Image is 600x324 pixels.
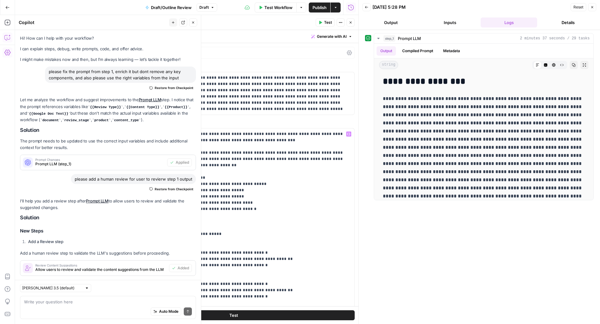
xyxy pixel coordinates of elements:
span: Prompt LLM (step_1) [35,161,165,167]
span: Publish [312,4,327,11]
button: Output [377,46,396,56]
code: content_type [112,118,141,122]
span: Test Workflow [264,4,292,11]
h2: Solution [20,215,196,221]
code: {{Content Type}} [124,105,162,109]
button: Test [316,18,335,27]
p: Hi! How can I help with your workflow? [20,35,196,42]
span: step_1 [383,35,395,42]
button: Draft/Outline Review [142,2,195,12]
div: Copilot [19,19,167,26]
button: Test [112,310,355,320]
span: Reset [573,4,583,10]
button: Logs [481,17,537,27]
code: document [40,118,61,122]
button: Generate with AI [309,32,355,41]
div: please fix the prompt from step 1, enrich it but dont remove any key components, and also please ... [45,67,196,83]
span: Test [324,20,332,25]
span: Prompt LLM [398,35,421,42]
h3: New Steps [20,227,196,235]
span: Auto Mode [159,309,178,314]
label: Chat [112,120,355,126]
span: Allow users to review and validate the content suggestions from the LLM [35,267,167,272]
button: Compiled Prompt [398,46,437,56]
button: Test Workflow [255,2,296,12]
span: Draft [199,5,209,10]
span: Review Content Suggestions [35,264,167,267]
div: Write your prompt [109,30,358,43]
p: I can explain steps, debug, write prompts, code, and offer advice. [20,46,196,52]
button: Inputs [422,17,478,27]
code: {{Google Doc Text}} [27,112,70,116]
span: Applied [176,160,189,165]
button: Details [540,17,596,27]
button: Applied [167,158,192,167]
p: I'll help you add a review step after to allow users to review and validate the suggested changes. [20,198,196,211]
span: Test [229,312,238,318]
button: Output [362,17,419,27]
input: Claude Sonnet 3.5 (default) [22,285,82,291]
button: Draft [197,3,217,12]
span: Added [177,265,189,271]
button: Restore from Checkpoint [147,185,196,193]
span: string [379,61,398,69]
button: Reset [571,3,586,11]
a: Prompt LLM [86,198,108,203]
button: Publish [309,2,330,12]
p: Let me analyze the workflow and suggest improvements to the step. I notice that the prompt refere... [20,97,196,123]
h2: Solution [20,127,196,133]
span: Restore from Checkpoint [155,187,193,192]
p: The prompt needs to be updated to use the correct input variables and include additional context ... [20,138,196,151]
code: product [92,118,111,122]
button: Added [169,264,192,272]
button: 2 minutes 37 seconds / 29 tasks [374,33,593,43]
span: Prompt Changes [35,158,165,161]
strong: Add a Review step [28,239,63,244]
span: Draft/Outline Review [151,4,192,11]
button: Auto Mode [151,307,181,316]
button: Metadata [439,46,464,56]
div: please add a human review for user to revierw step 1 output [71,174,196,184]
span: Restore from Checkpoint [155,85,193,90]
code: {{Review Type}} [88,105,123,109]
p: Add a human review step to validate the LLM's suggestions before proceeding. [20,250,196,257]
code: review_stage [62,118,91,122]
div: 2 minutes 37 seconds / 29 tasks [374,44,593,200]
a: Prompt LLM [139,97,161,102]
span: Generate with AI [317,34,347,39]
p: I might make mistakes now and then, but I’m always learning — let’s tackle it together! [20,56,196,63]
button: Restore from Checkpoint [147,84,196,92]
code: {{Product}} [162,105,189,109]
label: System Prompt [112,64,355,70]
span: 2 minutes 37 seconds / 29 tasks [520,36,590,41]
